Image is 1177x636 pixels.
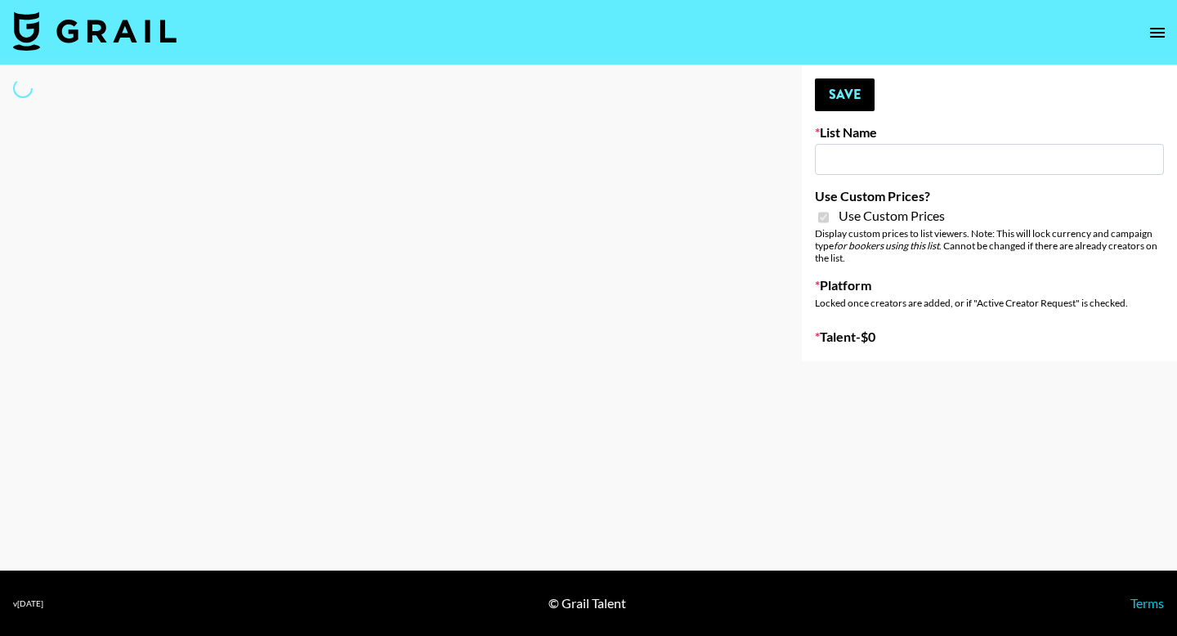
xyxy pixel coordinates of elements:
div: v [DATE] [13,598,43,609]
img: Grail Talent [13,11,177,51]
span: Use Custom Prices [839,208,945,224]
label: Talent - $ 0 [815,329,1164,345]
button: open drawer [1141,16,1174,49]
a: Terms [1130,595,1164,611]
div: © Grail Talent [548,595,626,611]
label: Platform [815,277,1164,293]
em: for bookers using this list [834,240,939,252]
button: Save [815,78,875,111]
label: List Name [815,124,1164,141]
label: Use Custom Prices? [815,188,1164,204]
div: Display custom prices to list viewers. Note: This will lock currency and campaign type . Cannot b... [815,227,1164,264]
div: Locked once creators are added, or if "Active Creator Request" is checked. [815,297,1164,309]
